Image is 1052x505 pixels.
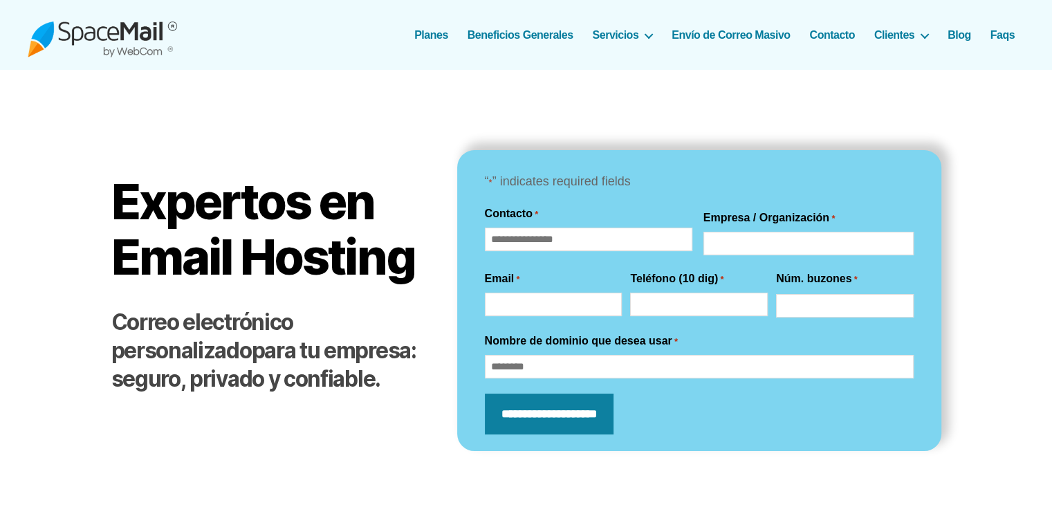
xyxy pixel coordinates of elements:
[485,205,539,222] legend: Contacto
[414,28,448,42] a: Planes
[485,171,914,193] p: “ ” indicates required fields
[485,333,678,349] label: Nombre de dominio que desea usar
[485,270,520,287] label: Email
[630,270,723,287] label: Teléfono (10 dig)
[990,28,1015,42] a: Faqs
[111,309,293,364] strong: Correo electrónico personalizado
[874,28,928,42] a: Clientes
[111,309,430,394] h2: para tu empresa: seguro, privado y confiable.
[948,28,971,42] a: Blog
[593,28,653,42] a: Servicios
[672,28,790,42] a: Envío de Correo Masivo
[422,28,1024,42] nav: Horizontal
[111,174,430,284] h1: Expertos en Email Hosting
[468,28,573,42] a: Beneficios Generales
[809,28,854,42] a: Contacto
[703,210,836,226] label: Empresa / Organización
[776,270,858,287] label: Núm. buzones
[28,12,177,57] img: Spacemail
